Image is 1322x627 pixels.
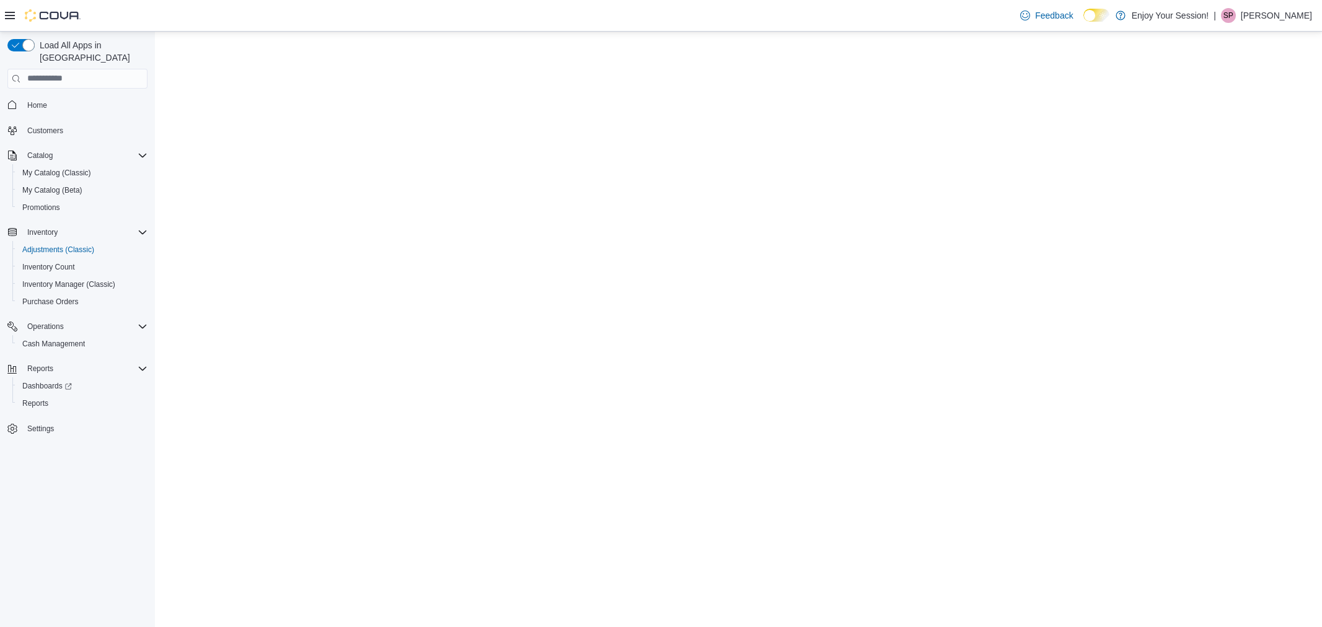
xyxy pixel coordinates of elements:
span: Promotions [22,203,60,213]
span: Settings [22,421,148,436]
span: Dashboards [17,379,148,393]
input: Dark Mode [1083,9,1109,22]
a: Customers [22,123,68,138]
span: Promotions [17,200,148,215]
a: My Catalog (Beta) [17,183,87,198]
a: Settings [22,421,59,436]
a: My Catalog (Classic) [17,165,96,180]
span: My Catalog (Classic) [22,168,91,178]
span: Inventory Count [17,260,148,274]
span: Inventory Count [22,262,75,272]
span: Catalog [27,151,53,160]
p: | [1214,8,1216,23]
button: Inventory Count [12,258,152,276]
button: Promotions [12,199,152,216]
a: Inventory Manager (Classic) [17,277,120,292]
button: Settings [2,419,152,437]
a: Home [22,98,52,113]
a: Dashboards [12,377,152,395]
button: Purchase Orders [12,293,152,310]
span: Customers [27,126,63,136]
a: Dashboards [17,379,77,393]
button: Home [2,96,152,114]
img: Cova [25,9,81,22]
span: Settings [27,424,54,434]
button: My Catalog (Classic) [12,164,152,182]
span: Inventory [22,225,148,240]
span: My Catalog (Beta) [22,185,82,195]
span: Inventory [27,227,58,237]
button: Adjustments (Classic) [12,241,152,258]
nav: Complex example [7,91,148,470]
span: My Catalog (Beta) [17,183,148,198]
a: Reports [17,396,53,411]
span: Feedback [1035,9,1073,22]
span: Home [27,100,47,110]
span: Reports [17,396,148,411]
span: Operations [27,322,64,331]
span: Reports [22,361,148,376]
button: Inventory [2,224,152,241]
button: Catalog [2,147,152,164]
button: Reports [2,360,152,377]
span: Customers [22,123,148,138]
button: Operations [2,318,152,335]
button: Reports [22,361,58,376]
button: Reports [12,395,152,412]
button: Operations [22,319,69,334]
button: Customers [2,121,152,139]
button: Inventory Manager (Classic) [12,276,152,293]
span: Catalog [22,148,148,163]
a: Promotions [17,200,65,215]
span: Adjustments (Classic) [17,242,148,257]
a: Adjustments (Classic) [17,242,99,257]
a: Feedback [1015,3,1078,28]
span: Purchase Orders [17,294,148,309]
p: [PERSON_NAME] [1241,8,1312,23]
div: Samuel Panzeca [1221,8,1236,23]
span: Load All Apps in [GEOGRAPHIC_DATA] [35,39,148,64]
span: Purchase Orders [22,297,79,307]
span: SP [1223,8,1233,23]
button: Inventory [22,225,63,240]
button: Catalog [22,148,58,163]
span: Adjustments (Classic) [22,245,94,255]
p: Enjoy Your Session! [1132,8,1209,23]
span: Home [22,97,148,113]
a: Cash Management [17,336,90,351]
span: Reports [27,364,53,374]
span: Inventory Manager (Classic) [17,277,148,292]
span: Inventory Manager (Classic) [22,279,115,289]
span: Dashboards [22,381,72,391]
span: Reports [22,398,48,408]
span: Cash Management [22,339,85,349]
a: Purchase Orders [17,294,84,309]
button: Cash Management [12,335,152,353]
a: Inventory Count [17,260,80,274]
button: My Catalog (Beta) [12,182,152,199]
span: Operations [22,319,148,334]
span: My Catalog (Classic) [17,165,148,180]
span: Cash Management [17,336,148,351]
